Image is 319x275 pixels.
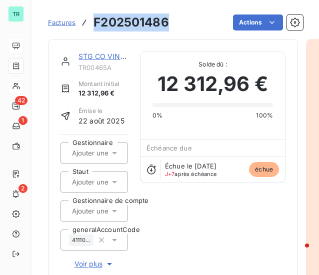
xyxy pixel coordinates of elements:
[165,171,217,177] span: après échéance
[78,106,124,115] span: Émise le
[60,258,128,269] button: Voir plus
[18,184,27,193] span: 2
[165,162,216,170] span: Échue le [DATE]
[157,69,268,99] span: 12 312,96 €
[78,88,119,98] span: 12 312,96 €
[249,162,279,177] span: échue
[15,96,27,105] span: 42
[146,144,192,152] span: Échéance due
[165,170,174,177] span: J+7
[152,111,162,120] span: 0%
[18,116,27,125] span: 1
[48,18,75,26] span: Factures
[285,241,309,265] iframe: Intercom live chat
[71,206,171,215] input: Ajouter une valeur
[8,6,24,22] div: TR
[72,237,90,243] span: 41110000
[71,177,171,186] input: Ajouter une valeur
[233,14,283,30] button: Actions
[74,259,114,269] span: Voir plus
[78,52,265,60] a: STG CO VINCI IMMOBILIER PROPERTY MANAGEMENT
[78,79,119,88] span: Montant initial
[78,115,124,126] span: 22 août 2025
[71,148,171,157] input: Ajouter une valeur
[93,13,169,31] h3: F202501486
[256,111,273,120] span: 100%
[78,63,128,71] span: TR00465A
[48,17,75,27] a: Factures
[152,60,273,69] span: Solde dû :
